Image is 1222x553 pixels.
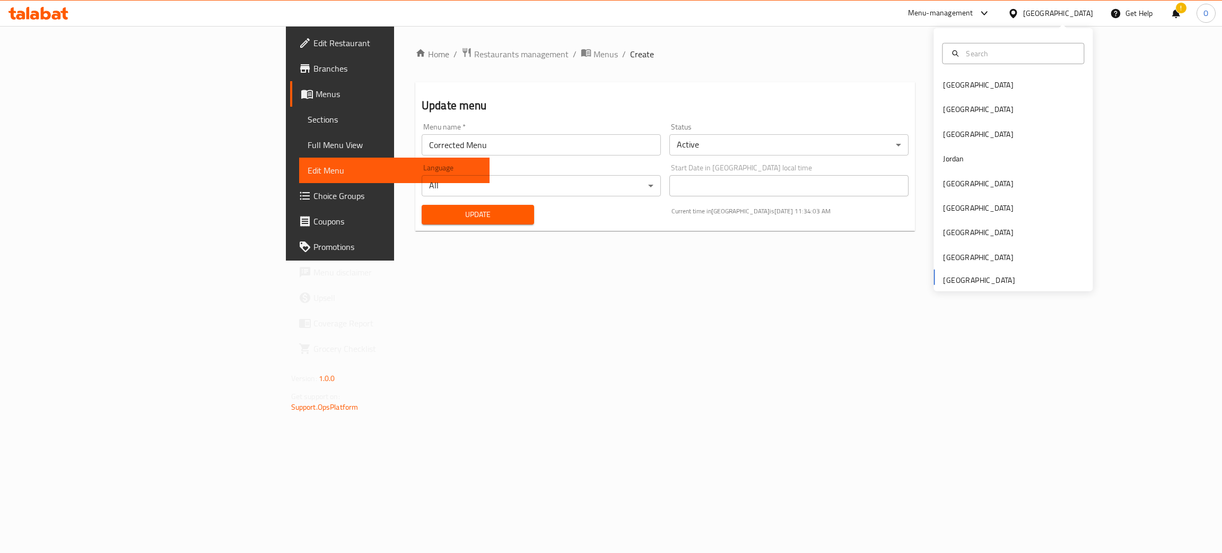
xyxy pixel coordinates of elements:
[1203,7,1208,19] span: O
[291,371,317,385] span: Version:
[313,37,482,49] span: Edit Restaurant
[313,62,482,75] span: Branches
[422,175,661,196] div: All
[313,215,482,228] span: Coupons
[291,400,359,414] a: Support.OpsPlatform
[622,48,626,61] li: /
[581,47,618,61] a: Menus
[313,342,482,355] span: Grocery Checklist
[908,7,973,20] div: Menu-management
[943,153,964,165] div: Jordan
[308,139,482,151] span: Full Menu View
[308,164,482,177] span: Edit Menu
[291,390,340,403] span: Get support on:
[299,107,490,132] a: Sections
[290,209,490,234] a: Coupons
[943,128,1013,140] div: [GEOGRAPHIC_DATA]
[290,56,490,81] a: Branches
[290,285,490,310] a: Upsell
[319,371,335,385] span: 1.0.0
[461,47,569,61] a: Restaurants management
[316,88,482,100] span: Menus
[943,177,1013,189] div: [GEOGRAPHIC_DATA]
[313,266,482,279] span: Menu disclaimer
[290,81,490,107] a: Menus
[308,113,482,126] span: Sections
[630,48,654,61] span: Create
[313,189,482,202] span: Choice Groups
[943,79,1013,91] div: [GEOGRAPHIC_DATA]
[430,208,526,221] span: Update
[1023,7,1093,19] div: [GEOGRAPHIC_DATA]
[943,103,1013,115] div: [GEOGRAPHIC_DATA]
[415,47,915,61] nav: breadcrumb
[290,183,490,209] a: Choice Groups
[943,202,1013,214] div: [GEOGRAPHIC_DATA]
[671,206,909,216] p: Current time in [GEOGRAPHIC_DATA] is [DATE] 11:34:03 AM
[290,234,490,260] a: Promotions
[422,98,909,114] h2: Update menu
[290,310,490,336] a: Coverage Report
[290,260,490,285] a: Menu disclaimer
[299,158,490,183] a: Edit Menu
[962,48,1077,59] input: Search
[313,291,482,304] span: Upsell
[422,205,534,224] button: Update
[943,252,1013,263] div: [GEOGRAPHIC_DATA]
[422,134,661,155] input: Please enter Menu name
[290,30,490,56] a: Edit Restaurant
[290,336,490,361] a: Grocery Checklist
[313,317,482,330] span: Coverage Report
[313,240,482,253] span: Promotions
[593,48,618,61] span: Menus
[669,134,909,155] div: Active
[943,227,1013,238] div: [GEOGRAPHIC_DATA]
[573,48,577,61] li: /
[474,48,569,61] span: Restaurants management
[299,132,490,158] a: Full Menu View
